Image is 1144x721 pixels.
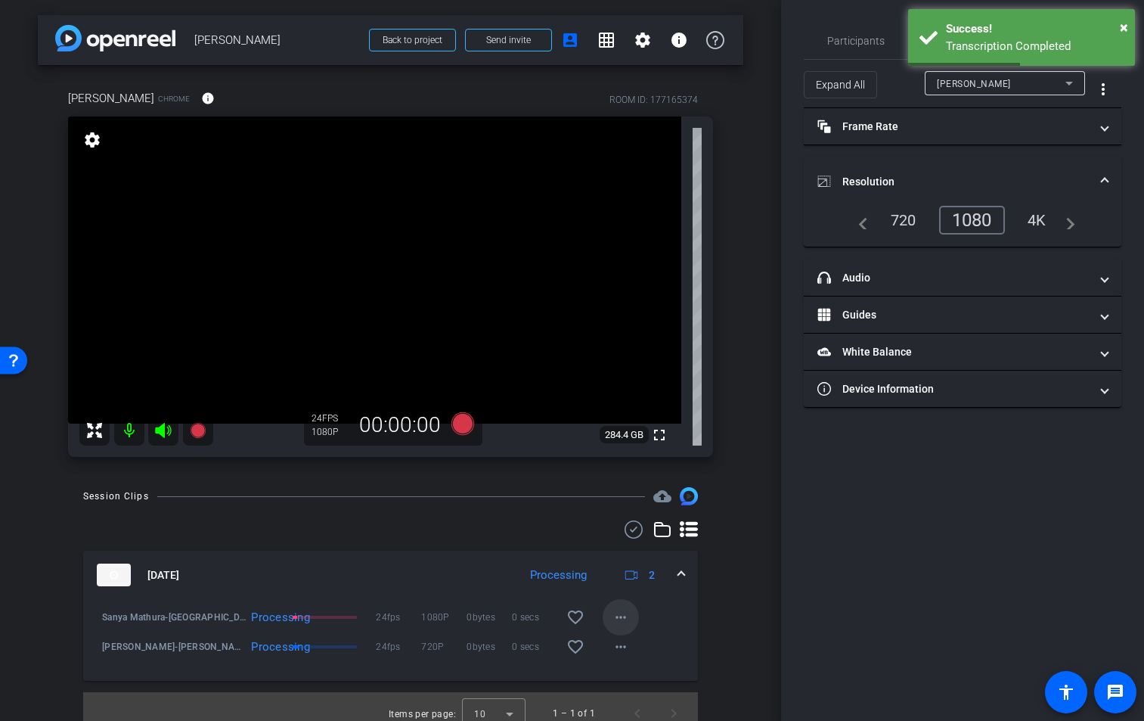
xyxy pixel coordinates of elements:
[1120,16,1128,39] button: Close
[817,307,1090,323] mat-panel-title: Guides
[561,31,579,49] mat-icon: account_box
[147,567,179,583] span: [DATE]
[670,31,688,49] mat-icon: info
[817,119,1090,135] mat-panel-title: Frame Rate
[946,38,1124,55] div: Transcription Completed
[650,426,668,444] mat-icon: fullscreen
[102,639,249,654] span: [PERSON_NAME]-[PERSON_NAME]-2025-08-20-14-31-16-910-1
[201,92,215,105] mat-icon: info
[1094,80,1112,98] mat-icon: more_vert
[817,174,1090,190] mat-panel-title: Resolution
[1057,211,1075,229] mat-icon: navigate_next
[83,489,149,504] div: Session Clips
[322,413,338,424] span: FPS
[939,206,1005,235] div: 1080
[243,639,287,654] div: Processing
[937,79,1011,89] span: [PERSON_NAME]
[649,567,655,583] span: 2
[817,344,1090,360] mat-panel-title: White Balance
[97,564,131,586] img: thumb-nail
[467,639,512,654] span: 0bytes
[804,157,1121,206] mat-expansion-panel-header: Resolution
[467,610,512,625] span: 0bytes
[421,610,467,625] span: 1080P
[369,29,456,51] button: Back to project
[804,334,1121,370] mat-expansion-panel-header: White Balance
[680,487,698,505] img: Session clips
[1106,683,1124,701] mat-icon: message
[55,25,175,51] img: app-logo
[804,371,1121,407] mat-expansion-panel-header: Device Information
[1057,683,1075,701] mat-icon: accessibility
[102,610,249,625] span: Sanya Mathura-[GEOGRAPHIC_DATA]-2025-08-20-14-31-16-910-0
[512,610,557,625] span: 0 secs
[653,487,671,505] span: Destinations for your clips
[850,211,868,229] mat-icon: navigate_before
[612,638,630,656] mat-icon: more_horiz
[68,90,154,107] span: [PERSON_NAME]
[312,426,349,438] div: 1080P
[804,206,1121,247] div: Resolution
[376,610,421,625] span: 24fps
[83,599,698,681] div: thumb-nail[DATE]Processing2
[83,551,698,599] mat-expansion-panel-header: thumb-nail[DATE]Processing2
[817,270,1090,286] mat-panel-title: Audio
[879,207,928,233] div: 720
[597,31,615,49] mat-icon: grid_on
[600,426,649,444] span: 284.4 GB
[1016,207,1058,233] div: 4K
[312,412,349,424] div: 24
[609,93,698,107] div: ROOM ID: 177165374
[653,487,671,505] mat-icon: cloud_upload
[158,93,190,104] span: Chrome
[194,25,360,55] span: [PERSON_NAME]
[522,567,594,584] div: Processing
[804,108,1121,145] mat-expansion-panel-header: Frame Rate
[804,71,877,98] button: Expand All
[383,35,442,45] span: Back to project
[816,70,865,99] span: Expand All
[634,31,652,49] mat-icon: settings
[612,608,630,626] mat-icon: more_horiz
[946,20,1124,38] div: Success!
[827,36,885,46] span: Participants
[817,381,1090,397] mat-panel-title: Device Information
[804,297,1121,333] mat-expansion-panel-header: Guides
[566,638,584,656] mat-icon: favorite_border
[512,639,557,654] span: 0 secs
[1120,18,1128,36] span: ×
[243,610,287,625] div: Processing
[566,608,584,626] mat-icon: favorite_border
[349,412,451,438] div: 00:00:00
[376,639,421,654] span: 24fps
[804,259,1121,296] mat-expansion-panel-header: Audio
[82,131,103,149] mat-icon: settings
[486,34,531,46] span: Send invite
[421,639,467,654] span: 720P
[1085,71,1121,107] button: More Options for Adjustments Panel
[465,29,552,51] button: Send invite
[553,706,595,721] div: 1 – 1 of 1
